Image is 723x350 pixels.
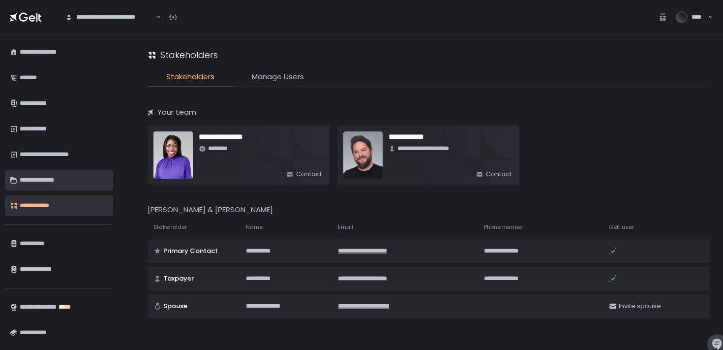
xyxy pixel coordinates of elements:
span: Spouse [163,302,187,311]
h1: Stakeholders [160,48,218,62]
span: Your team [157,107,196,118]
span: Email [338,223,353,231]
span: Name [246,223,263,231]
span: [PERSON_NAME] & [PERSON_NAME] [148,204,273,215]
span: Phone number [484,223,523,231]
span: Stakeholder [153,223,187,231]
span: Stakeholders [166,71,214,83]
span: Gelt user [609,223,634,231]
span: Manage Users [252,71,304,83]
span: Invite spouse [619,302,661,311]
span: Primary Contact [163,247,218,255]
div: Search for option [59,7,161,28]
span: Taxpayer [163,274,194,283]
